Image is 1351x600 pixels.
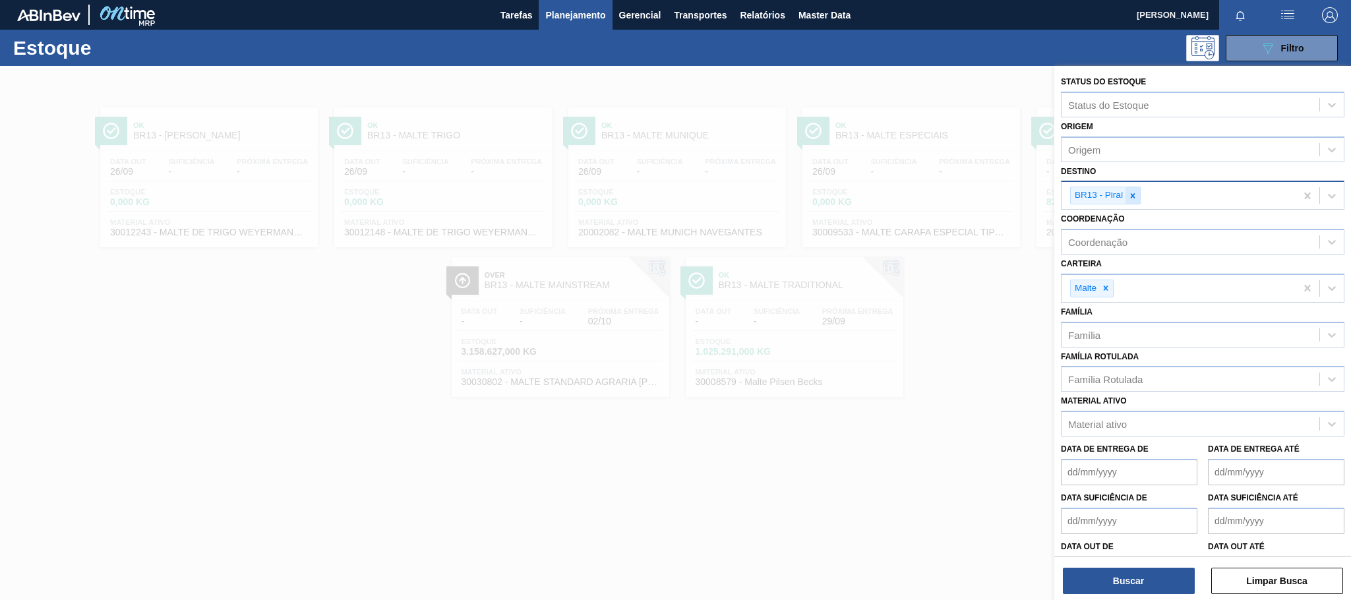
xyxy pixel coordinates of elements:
[1061,542,1114,551] label: Data out de
[17,9,80,21] img: TNhmsLtSVTkK8tSr43FrP2fwEKptu5GPRR3wAAAABJRU5ErkJggg==
[1322,7,1338,23] img: Logout
[1061,444,1149,454] label: Data de Entrega de
[1226,35,1338,61] button: Filtro
[1061,122,1093,131] label: Origem
[1208,444,1300,454] label: Data de Entrega até
[1071,280,1098,297] div: Malte
[1061,352,1139,361] label: Família Rotulada
[674,7,727,23] span: Transportes
[619,7,661,23] span: Gerencial
[1061,508,1197,534] input: dd/mm/yyyy
[1068,374,1143,385] div: Família Rotulada
[545,7,605,23] span: Planejamento
[1280,7,1296,23] img: userActions
[1068,329,1100,340] div: Família
[1068,99,1149,110] div: Status do Estoque
[1061,259,1102,268] label: Carteira
[1208,459,1344,485] input: dd/mm/yyyy
[1061,493,1147,502] label: Data suficiência de
[1071,187,1126,204] div: BR13 - Piraí
[500,7,533,23] span: Tarefas
[1068,144,1100,155] div: Origem
[740,7,785,23] span: Relatórios
[1208,542,1265,551] label: Data out até
[13,40,212,55] h1: Estoque
[1208,493,1298,502] label: Data suficiência até
[1068,237,1127,248] div: Coordenação
[1219,6,1261,24] button: Notificações
[1061,167,1096,176] label: Destino
[1061,459,1197,485] input: dd/mm/yyyy
[1061,307,1093,316] label: Família
[1068,419,1127,430] div: Material ativo
[1208,508,1344,534] input: dd/mm/yyyy
[1061,214,1125,224] label: Coordenação
[1281,43,1304,53] span: Filtro
[1186,35,1219,61] div: Pogramando: nenhum usuário selecionado
[1061,396,1127,405] label: Material ativo
[1061,77,1146,86] label: Status do Estoque
[798,7,851,23] span: Master Data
